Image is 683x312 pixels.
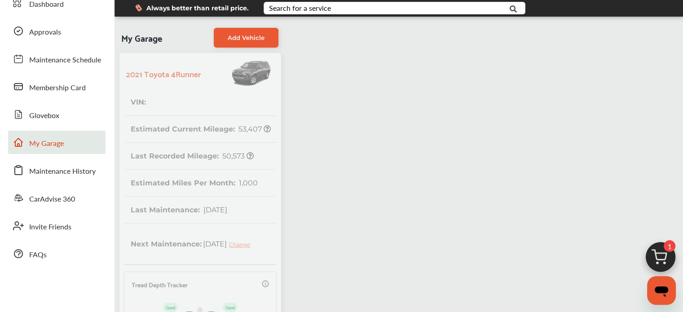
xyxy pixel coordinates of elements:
a: FAQs [8,242,106,265]
span: Always better than retail price. [146,5,249,11]
span: 1 [664,240,675,252]
span: Approvals [29,26,61,38]
span: Maintenance History [29,166,96,177]
span: FAQs [29,249,47,261]
span: CarAdvise 360 [29,193,75,205]
span: My Garage [29,138,64,149]
img: cart_icon.3d0951e8.svg [639,238,682,281]
img: dollor_label_vector.a70140d1.svg [135,4,142,12]
a: My Garage [8,131,106,154]
a: CarAdvise 360 [8,186,106,210]
span: Invite Friends [29,221,71,233]
a: Invite Friends [8,214,106,237]
a: Maintenance History [8,158,106,182]
a: Add Vehicle [214,28,278,48]
a: Membership Card [8,75,106,98]
div: Search for a service [269,4,331,12]
iframe: Button to launch messaging window [647,276,676,305]
span: Membership Card [29,82,86,94]
span: My Garage [121,28,162,48]
span: Add Vehicle [228,34,264,41]
span: Maintenance Schedule [29,54,101,66]
a: Maintenance Schedule [8,47,106,70]
a: Glovebox [8,103,106,126]
span: Glovebox [29,110,59,122]
a: Approvals [8,19,106,43]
